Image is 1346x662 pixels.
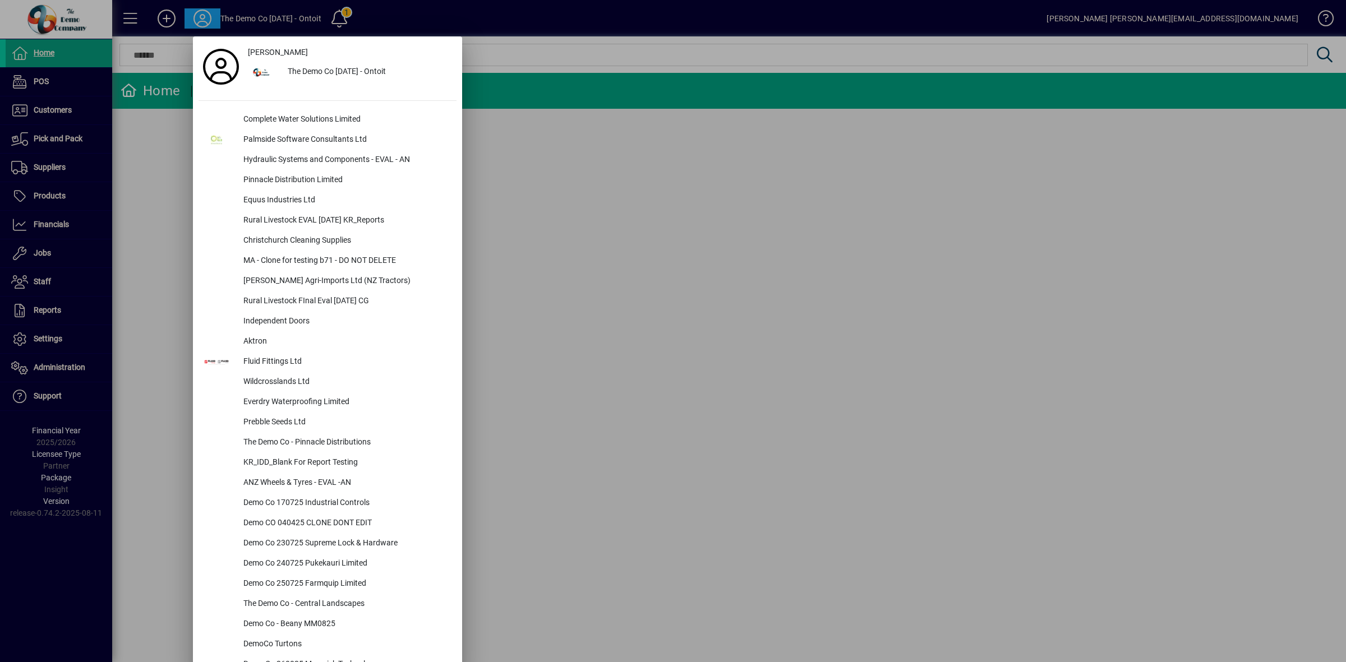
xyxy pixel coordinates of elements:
[234,150,457,170] div: Hydraulic Systems and Components - EVAL - AN
[234,251,457,271] div: MA - Clone for testing b71 - DO NOT DELETE
[199,110,457,130] button: Complete Water Solutions Limited
[234,392,457,413] div: Everdry Waterproofing Limited
[199,372,457,392] button: Wildcrosslands Ltd
[199,534,457,554] button: Demo Co 230725 Supreme Lock & Hardware
[234,332,457,352] div: Aktron
[234,110,457,130] div: Complete Water Solutions Limited
[234,614,457,635] div: Demo Co - Beany MM0825
[234,211,457,231] div: Rural Livestock EVAL [DATE] KR_Reports
[199,513,457,534] button: Demo CO 040425 CLONE DONT EDIT
[199,635,457,655] button: DemoCo Turtons
[234,291,457,312] div: Rural Livestock FInal Eval [DATE] CG
[234,574,457,594] div: Demo Co 250725 Farmquip Limited
[234,413,457,433] div: Prebble Seeds Ltd
[234,352,457,372] div: Fluid Fittings Ltd
[199,271,457,291] button: [PERSON_NAME] Agri-Imports Ltd (NZ Tractors)
[234,271,457,291] div: [PERSON_NAME] Agri-Imports Ltd (NZ Tractors)
[199,211,457,231] button: Rural Livestock EVAL [DATE] KR_Reports
[199,433,457,453] button: The Demo Co - Pinnacle Distributions
[199,150,457,170] button: Hydraulic Systems and Components - EVAL - AN
[199,170,457,191] button: Pinnacle Distribution Limited
[279,62,457,82] div: The Demo Co [DATE] - Ontoit
[199,453,457,473] button: KR_IDD_Blank For Report Testing
[199,614,457,635] button: Demo Co - Beany MM0825
[234,191,457,211] div: Equus Industries Ltd
[234,312,457,332] div: Independent Doors
[234,473,457,493] div: ANZ Wheels & Tyres - EVAL -AN
[199,473,457,493] button: ANZ Wheels & Tyres - EVAL -AN
[234,635,457,655] div: DemoCo Turtons
[199,554,457,574] button: Demo Co 240725 Pukekauri Limited
[199,57,243,77] a: Profile
[199,291,457,312] button: Rural Livestock FInal Eval [DATE] CG
[234,513,457,534] div: Demo CO 040425 CLONE DONT EDIT
[234,453,457,473] div: KR_IDD_Blank For Report Testing
[234,493,457,513] div: Demo Co 170725 Industrial Controls
[199,413,457,433] button: Prebble Seeds Ltd
[199,332,457,352] button: Aktron
[199,231,457,251] button: Christchurch Cleaning Supplies
[234,372,457,392] div: Wildcrosslands Ltd
[248,47,308,58] span: [PERSON_NAME]
[234,534,457,554] div: Demo Co 230725 Supreme Lock & Hardware
[199,574,457,594] button: Demo Co 250725 Farmquip Limited
[234,554,457,574] div: Demo Co 240725 Pukekauri Limited
[234,130,457,150] div: Palmside Software Consultants Ltd
[234,231,457,251] div: Christchurch Cleaning Supplies
[234,170,457,191] div: Pinnacle Distribution Limited
[199,251,457,271] button: MA - Clone for testing b71 - DO NOT DELETE
[199,493,457,513] button: Demo Co 170725 Industrial Controls
[199,392,457,413] button: Everdry Waterproofing Limited
[234,594,457,614] div: The Demo Co - Central Landscapes
[199,352,457,372] button: Fluid Fittings Ltd
[243,62,457,82] button: The Demo Co [DATE] - Ontoit
[199,130,457,150] button: Palmside Software Consultants Ltd
[243,42,457,62] a: [PERSON_NAME]
[199,191,457,211] button: Equus Industries Ltd
[234,433,457,453] div: The Demo Co - Pinnacle Distributions
[199,594,457,614] button: The Demo Co - Central Landscapes
[199,312,457,332] button: Independent Doors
